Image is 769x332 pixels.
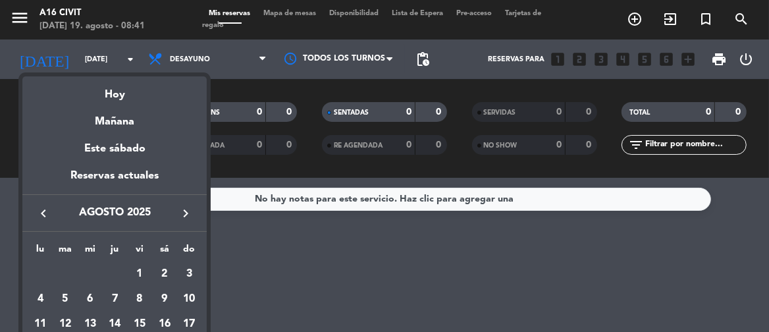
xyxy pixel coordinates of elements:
div: Este sábado [22,130,207,167]
div: 5 [54,288,76,310]
td: 1 de agosto de 2025 [127,262,152,287]
td: AGO. [28,262,127,287]
div: 1 [128,263,151,285]
button: keyboard_arrow_right [174,205,198,222]
i: keyboard_arrow_left [36,206,51,221]
td: 9 de agosto de 2025 [152,287,177,312]
span: agosto 2025 [55,204,174,221]
td: 2 de agosto de 2025 [152,262,177,287]
th: martes [53,242,78,262]
div: Mañana [22,103,207,130]
div: 6 [79,288,101,310]
td: 3 de agosto de 2025 [177,262,202,287]
th: miércoles [78,242,103,262]
td: 7 de agosto de 2025 [102,287,127,312]
th: sábado [152,242,177,262]
td: 5 de agosto de 2025 [53,287,78,312]
td: 6 de agosto de 2025 [78,287,103,312]
button: keyboard_arrow_left [32,205,55,222]
div: 9 [153,288,176,310]
td: 10 de agosto de 2025 [177,287,202,312]
div: 3 [178,263,200,285]
td: 4 de agosto de 2025 [28,287,53,312]
th: lunes [28,242,53,262]
th: viernes [127,242,152,262]
th: domingo [177,242,202,262]
div: Reservas actuales [22,167,207,194]
i: keyboard_arrow_right [178,206,194,221]
div: 2 [153,263,176,285]
td: 8 de agosto de 2025 [127,287,152,312]
div: 8 [128,288,151,310]
div: 10 [178,288,200,310]
div: 7 [103,288,126,310]
div: 4 [29,288,51,310]
th: jueves [102,242,127,262]
div: Hoy [22,76,207,103]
